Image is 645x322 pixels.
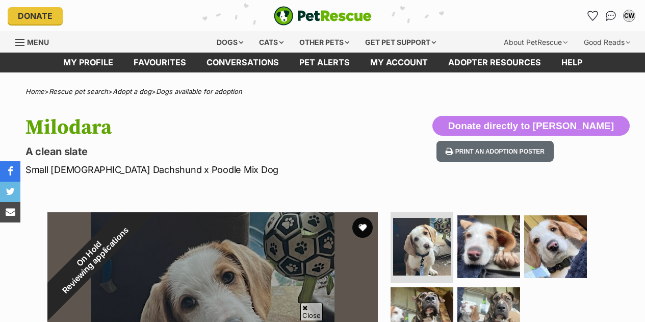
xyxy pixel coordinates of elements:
[15,32,56,51] a: Menu
[25,116,394,139] h1: Milodara
[274,6,372,26] a: PetRescue
[196,53,289,72] a: conversations
[457,215,520,278] img: Photo of Milodara
[436,141,554,162] button: Print an adoption poster
[274,6,372,26] img: logo-e224e6f780fb5917bec1dbf3a21bbac754714ae5b6737aabdf751b685950b380.svg
[210,32,250,53] div: Dogs
[497,32,575,53] div: About PetRescue
[292,32,356,53] div: Other pets
[621,8,637,24] button: My account
[577,32,637,53] div: Good Reads
[584,8,637,24] ul: Account quick links
[360,53,438,72] a: My account
[606,11,616,21] img: chat-41dd97257d64d25036548639549fe6c8038ab92f7586957e7f3b1b290dea8141.svg
[551,53,592,72] a: Help
[584,8,601,24] a: Favourites
[25,144,394,159] p: A clean slate
[8,7,63,24] a: Donate
[438,53,551,72] a: Adopter resources
[524,215,587,278] img: Photo of Milodara
[25,163,394,177] p: Small [DEMOGRAPHIC_DATA] Dachshund x Poodle Mix Dog
[352,217,373,238] button: favourite
[603,8,619,24] a: Conversations
[300,303,323,320] span: Close
[53,53,123,72] a: My profile
[123,53,196,72] a: Favourites
[25,87,44,95] a: Home
[27,38,49,46] span: Menu
[432,116,630,136] button: Donate directly to [PERSON_NAME]
[624,11,634,21] div: CW
[113,87,151,95] a: Adopt a dog
[49,87,108,95] a: Rescue pet search
[252,32,291,53] div: Cats
[289,53,360,72] a: Pet alerts
[60,225,130,295] span: Reviewing applications
[358,32,443,53] div: Get pet support
[393,218,451,276] img: Photo of Milodara
[156,87,242,95] a: Dogs available for adoption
